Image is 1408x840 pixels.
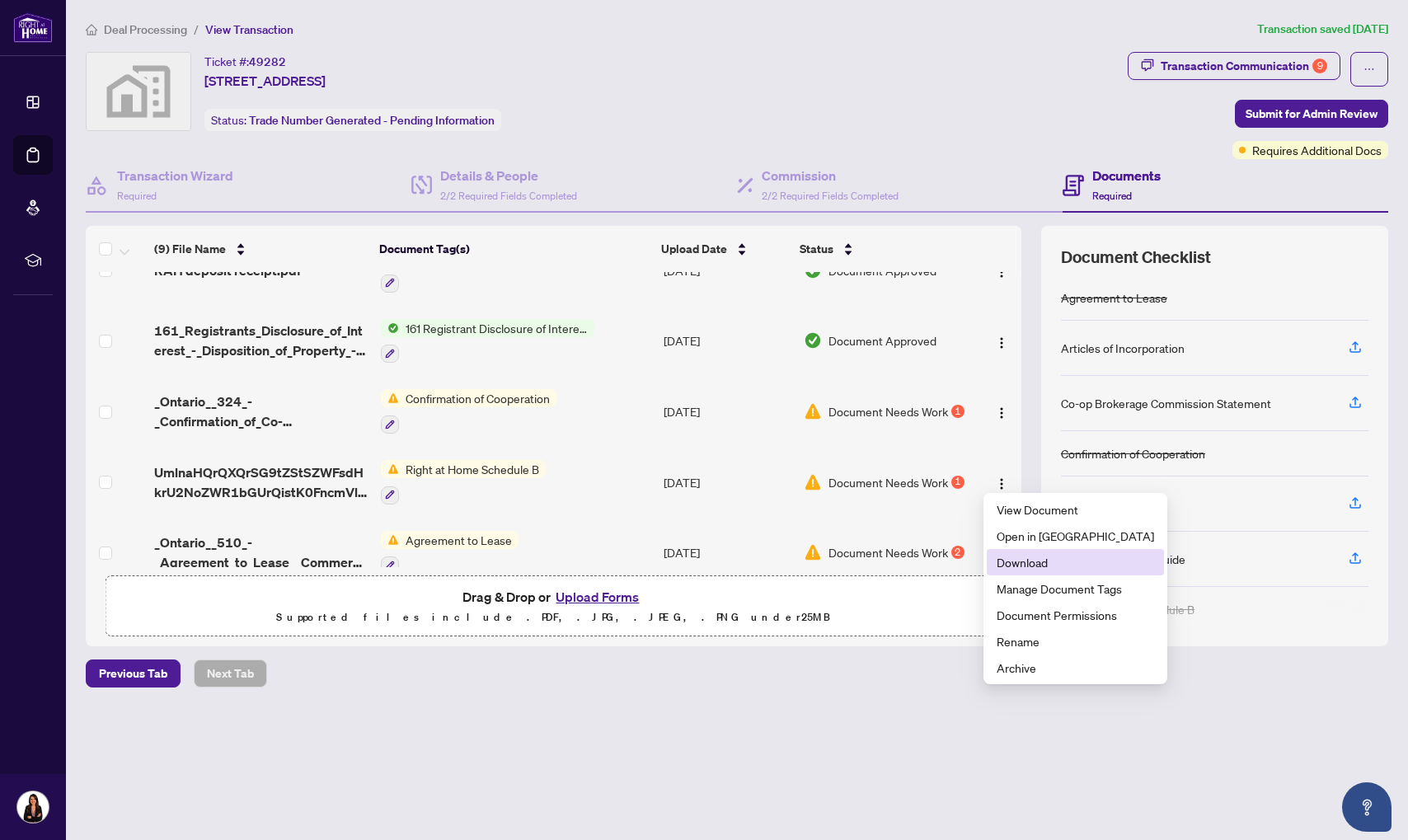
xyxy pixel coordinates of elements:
[399,389,556,407] span: Confirmation of Cooperation
[551,586,644,608] button: Upload Forms
[381,389,399,407] img: Status Icon
[117,166,233,185] h4: Transaction Wizard
[988,469,1015,495] button: Logo
[373,226,655,272] th: Document Tag(s)
[86,659,181,687] button: Previous Tab
[399,531,519,549] span: Agreement to Lease
[381,319,594,364] button: Status Icon161 Registrant Disclosure of Interest - Disposition ofProperty
[249,54,286,69] span: 49282
[1092,190,1132,202] span: Required
[995,406,1008,420] img: Logo
[1092,166,1161,185] h4: Documents
[1061,394,1271,412] div: Co-op Brokerage Commission Statement
[995,336,1008,350] img: Logo
[116,608,991,627] p: Supported files include .PDF, .JPG, .JPEG, .PNG under 25 MB
[1257,20,1388,39] article: Transaction saved [DATE]
[154,321,368,360] span: 161_Registrants_Disclosure_of_Interest_-_Disposition_of_Property_-_PropTx-[PERSON_NAME] EXECUTED ...
[828,543,948,561] span: Document Needs Work
[13,12,53,43] img: logo
[440,166,577,185] h4: Details & People
[1342,782,1392,832] button: Open asap
[657,376,797,447] td: [DATE]
[828,331,936,350] span: Document Approved
[995,477,1008,490] img: Logo
[657,306,797,377] td: [DATE]
[1128,52,1340,80] button: Transaction Communication9
[762,190,899,202] span: 2/2 Required Fields Completed
[1363,63,1375,75] span: ellipsis
[1312,59,1327,73] div: 9
[399,460,546,478] span: Right at Home Schedule B
[762,166,899,185] h4: Commission
[204,109,501,131] div: Status:
[205,22,293,37] span: View Transaction
[1161,53,1327,79] div: Transaction Communication
[1061,246,1211,269] span: Document Checklist
[17,791,49,823] img: Profile Icon
[804,473,822,491] img: Document Status
[988,398,1015,425] button: Logo
[399,319,594,337] span: 161 Registrant Disclosure of Interest - Disposition ofProperty
[154,462,368,502] span: UmlnaHQrQXQrSG9tZStSZWFsdHkrU2NoZWR1bGUrQistK0FncmVlbWVudCtvZitQdXJjaGFzZSthbmQrU2FsZQ__1_.pdf
[106,576,1001,637] span: Drag & Drop orUpload FormsSupported files include .PDF, .JPG, .JPEG, .PNG under25MB
[1246,101,1377,127] span: Submit for Admin Review
[661,240,727,258] span: Upload Date
[440,190,577,202] span: 2/2 Required Fields Completed
[462,586,644,608] span: Drag & Drop or
[381,319,399,337] img: Status Icon
[1061,289,1167,307] div: Agreement to Lease
[194,659,267,687] button: Next Tab
[381,460,399,478] img: Status Icon
[204,52,286,71] div: Ticket #:
[381,389,556,434] button: Status IconConfirmation of Cooperation
[87,53,190,130] img: svg%3e
[1252,141,1382,159] span: Requires Additional Docs
[997,553,1154,571] span: Download
[86,24,97,35] span: home
[194,20,199,39] li: /
[997,632,1154,650] span: Rename
[951,405,964,418] div: 1
[655,226,794,272] th: Upload Date
[154,392,368,431] span: _Ontario__324_-_Confirmation_of_Co-operation_and_Representation__TenantLandlord 1.pdf
[804,543,822,561] img: Document Status
[995,265,1008,279] img: Logo
[154,533,368,572] span: _Ontario__510_-_Agreement_to_Lease__Commercial__Long_Form 1.pdf
[381,460,546,504] button: Status IconRight at Home Schedule B
[997,606,1154,624] span: Document Permissions
[997,659,1154,677] span: Archive
[800,240,833,258] span: Status
[793,226,967,272] th: Status
[1061,444,1205,462] div: Confirmation of Cooperation
[381,531,519,575] button: Status IconAgreement to Lease
[1061,339,1185,357] div: Articles of Incorporation
[951,476,964,489] div: 1
[657,447,797,518] td: [DATE]
[117,190,157,202] span: Required
[997,580,1154,598] span: Manage Document Tags
[104,22,187,37] span: Deal Processing
[804,331,822,350] img: Document Status
[988,327,1015,354] button: Logo
[1235,100,1388,128] button: Submit for Admin Review
[828,473,948,491] span: Document Needs Work
[828,402,948,420] span: Document Needs Work
[154,240,226,258] span: (9) File Name
[381,531,399,549] img: Status Icon
[204,71,326,91] span: [STREET_ADDRESS]
[249,113,495,128] span: Trade Number Generated - Pending Information
[951,546,964,559] div: 2
[99,660,167,687] span: Previous Tab
[997,527,1154,545] span: Open in [GEOGRAPHIC_DATA]
[804,402,822,420] img: Document Status
[148,226,373,272] th: (9) File Name
[997,500,1154,519] span: View Document
[657,518,797,589] td: [DATE]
